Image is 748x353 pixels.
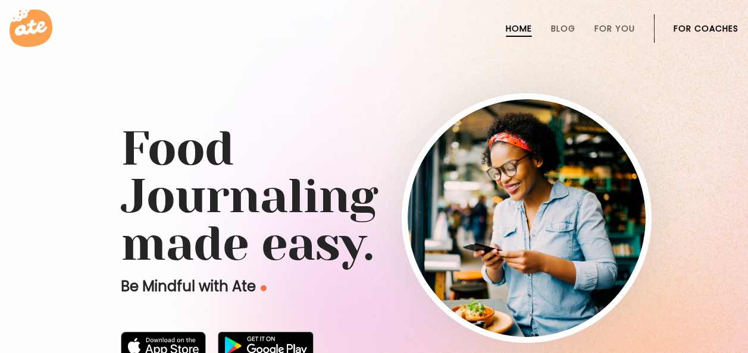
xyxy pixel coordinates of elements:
a: Blog [551,24,575,33]
a: Home [506,24,532,33]
img: home-hero-img-rounded.png [408,99,646,337]
a: For Coaches [674,24,738,33]
p: Be Mindful with Ate [121,277,454,296]
a: For You [594,24,635,33]
h1: Food Journaling made easy. [121,125,628,267]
